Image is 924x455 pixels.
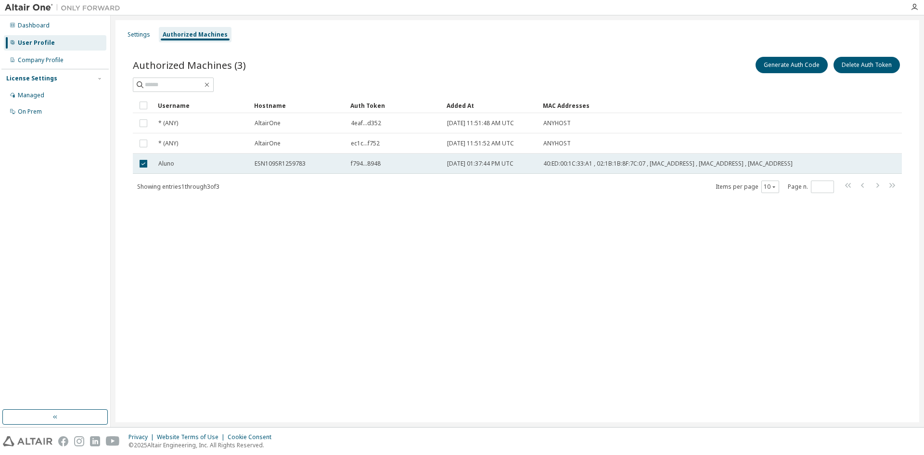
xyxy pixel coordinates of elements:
[128,433,157,441] div: Privacy
[158,160,174,168] span: Aluno
[3,436,52,446] img: altair_logo.svg
[158,98,246,113] div: Username
[351,119,381,127] span: 4eaf...d352
[716,181,779,193] span: Items per page
[6,75,57,82] div: License Settings
[543,98,801,113] div: MAC Addresses
[447,140,514,147] span: [DATE] 11:51:52 AM UTC
[543,119,571,127] span: ANYHOST
[543,140,571,147] span: ANYHOST
[158,119,178,127] span: * (ANY)
[254,98,343,113] div: Hostname
[157,433,228,441] div: Website Terms of Use
[351,140,380,147] span: ec1c...f752
[788,181,834,193] span: Page n.
[228,433,277,441] div: Cookie Consent
[74,436,84,446] img: instagram.svg
[58,436,68,446] img: facebook.svg
[18,91,44,99] div: Managed
[255,160,306,168] span: ESN109SR1259783
[128,441,277,449] p: © 2025 Altair Engineering, Inc. All Rights Reserved.
[163,31,228,39] div: Authorized Machines
[255,119,281,127] span: AltairOne
[128,31,150,39] div: Settings
[137,182,219,191] span: Showing entries 1 through 3 of 3
[764,183,777,191] button: 10
[158,140,178,147] span: * (ANY)
[350,98,439,113] div: Auth Token
[18,56,64,64] div: Company Profile
[447,98,535,113] div: Added At
[5,3,125,13] img: Altair One
[18,39,55,47] div: User Profile
[447,119,514,127] span: [DATE] 11:51:48 AM UTC
[447,160,513,168] span: [DATE] 01:37:44 PM UTC
[18,108,42,116] div: On Prem
[255,140,281,147] span: AltairOne
[351,160,381,168] span: f794...8948
[18,22,50,29] div: Dashboard
[834,57,900,73] button: Delete Auth Token
[90,436,100,446] img: linkedin.svg
[756,57,828,73] button: Generate Auth Code
[133,58,246,72] span: Authorized Machines (3)
[543,160,793,168] span: 40:ED:00:1C:33:A1 , 02:1B:1B:8F:7C:07 , [MAC_ADDRESS] , [MAC_ADDRESS] , [MAC_ADDRESS]
[106,436,120,446] img: youtube.svg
